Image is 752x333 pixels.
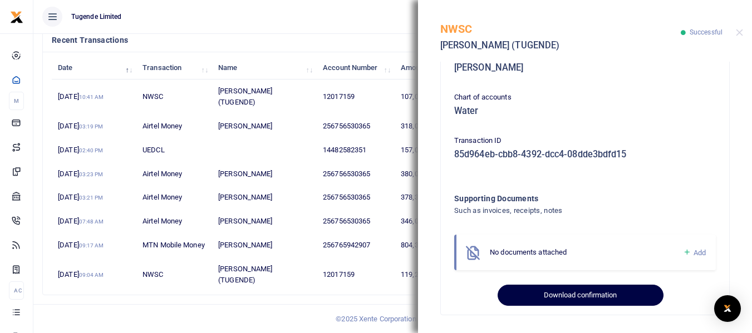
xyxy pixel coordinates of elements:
[136,257,212,291] td: NWSC
[440,40,681,51] h5: [PERSON_NAME] (TUGENDE)
[10,11,23,24] img: logo-small
[317,115,395,138] td: 256756530365
[79,94,104,100] small: 10:41 AM
[736,29,743,36] button: Close
[67,12,126,22] span: Tugende Limited
[10,12,23,21] a: logo-small logo-large logo-large
[52,257,136,291] td: [DATE]
[690,28,722,36] span: Successful
[52,34,453,46] h4: Recent Transactions
[212,186,317,210] td: [PERSON_NAME]
[694,248,706,257] span: Add
[79,195,104,201] small: 03:21 PM
[52,79,136,114] td: [DATE]
[136,186,212,210] td: Airtel Money
[79,123,104,130] small: 03:19 PM
[317,186,395,210] td: 256756530365
[136,138,212,162] td: UEDCL
[498,285,663,306] button: Download confirmation
[52,186,136,210] td: [DATE]
[317,257,395,291] td: 12017159
[9,281,24,300] li: Ac
[52,138,136,162] td: [DATE]
[395,115,444,138] td: 318,000
[212,257,317,291] td: [PERSON_NAME] (TUGENDE)
[683,246,706,259] a: Add
[317,138,395,162] td: 14482582351
[52,233,136,257] td: [DATE]
[395,56,444,79] th: Amount: activate to sort column ascending
[136,162,212,186] td: Airtel Money
[212,115,317,138] td: [PERSON_NAME]
[317,79,395,114] td: 12017159
[454,192,671,205] h4: Supporting Documents
[317,210,395,233] td: 256756530365
[395,257,444,291] td: 119,254
[395,138,444,162] td: 157,000
[395,233,444,257] td: 804,300
[212,210,317,233] td: [PERSON_NAME]
[212,79,317,114] td: [PERSON_NAME] (TUGENDE)
[136,79,212,114] td: NWSC
[490,248,567,256] span: No documents attached
[136,233,212,257] td: MTN Mobile Money
[136,115,212,138] td: Airtel Money
[395,79,444,114] td: 107,000
[52,210,136,233] td: [DATE]
[454,135,716,147] p: Transaction ID
[52,56,136,79] th: Date: activate to sort column descending
[317,233,395,257] td: 256765942907
[79,272,104,278] small: 09:04 AM
[79,171,104,177] small: 03:23 PM
[212,233,317,257] td: [PERSON_NAME]
[454,149,716,160] h5: 85d964eb-cbb8-4392-dcc4-08dde3bdfd15
[212,162,317,186] td: [PERSON_NAME]
[317,162,395,186] td: 256756530365
[317,56,395,79] th: Account Number: activate to sort column ascending
[136,210,212,233] td: Airtel Money
[79,147,104,153] small: 02:40 PM
[395,162,444,186] td: 380,000
[395,186,444,210] td: 378,300
[454,106,716,117] h5: Water
[79,242,104,248] small: 09:17 AM
[714,295,741,322] div: Open Intercom Messenger
[52,115,136,138] td: [DATE]
[454,205,671,217] h4: Such as invoices, receipts, notes
[395,210,444,233] td: 346,000
[454,62,716,73] h5: [PERSON_NAME]
[52,162,136,186] td: [DATE]
[212,56,317,79] th: Name: activate to sort column ascending
[440,22,681,36] h5: NWSC
[9,92,24,110] li: M
[136,56,212,79] th: Transaction: activate to sort column ascending
[79,218,104,225] small: 07:48 AM
[454,92,716,103] p: Chart of accounts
